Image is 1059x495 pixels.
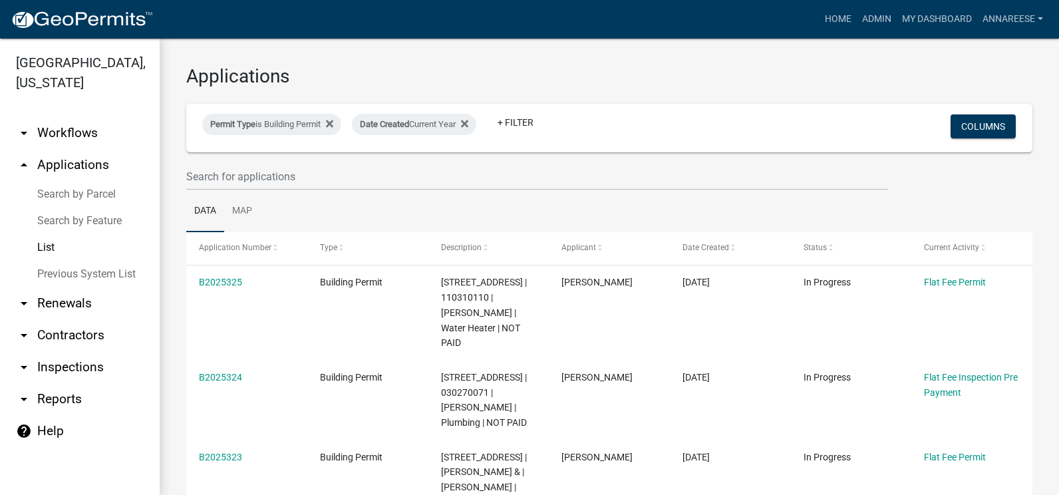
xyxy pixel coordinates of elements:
[186,232,307,264] datatable-header-cell: Application Number
[549,232,670,264] datatable-header-cell: Applicant
[951,114,1016,138] button: Columns
[186,65,1032,88] h3: Applications
[441,372,527,428] span: 11634 760TH AVE | 030270071 | WESTLAND,DAVID A | Plumbing | NOT PAID
[561,277,633,287] span: Gina Gullickson
[911,232,1032,264] datatable-header-cell: Current Activity
[804,452,851,462] span: In Progress
[16,423,32,439] i: help
[924,452,986,462] a: Flat Fee Permit
[857,7,897,32] a: Admin
[670,232,791,264] datatable-header-cell: Date Created
[804,277,851,287] span: In Progress
[16,391,32,407] i: arrow_drop_down
[199,243,271,252] span: Application Number
[561,372,633,383] span: David Westland
[682,452,710,462] span: 09/10/2025
[186,190,224,233] a: Data
[487,110,544,134] a: + Filter
[441,243,482,252] span: Description
[224,190,260,233] a: Map
[16,327,32,343] i: arrow_drop_down
[320,277,382,287] span: Building Permit
[682,372,710,383] span: 09/10/2025
[202,114,341,135] div: is Building Permit
[804,372,851,383] span: In Progress
[320,372,382,383] span: Building Permit
[924,277,986,287] a: Flat Fee Permit
[360,119,409,129] span: Date Created
[561,243,596,252] span: Applicant
[186,163,888,190] input: Search for applications
[441,277,527,348] span: 22562 850TH AVE | 110310110 | SOINEY,ANDREW C | Water Heater | NOT PAID
[199,372,242,383] a: B2025324
[16,157,32,173] i: arrow_drop_up
[804,243,827,252] span: Status
[428,232,549,264] datatable-header-cell: Description
[352,114,476,135] div: Current Year
[924,243,979,252] span: Current Activity
[897,7,977,32] a: My Dashboard
[320,452,382,462] span: Building Permit
[682,243,729,252] span: Date Created
[820,7,857,32] a: Home
[199,277,242,287] a: B2025325
[561,452,633,462] span: derek meyer
[682,277,710,287] span: 09/11/2025
[210,119,255,129] span: Permit Type
[16,295,32,311] i: arrow_drop_down
[16,359,32,375] i: arrow_drop_down
[320,243,337,252] span: Type
[199,452,242,462] a: B2025323
[924,372,1018,398] a: Flat Fee Inspection Pre Payment
[791,232,912,264] datatable-header-cell: Status
[16,125,32,141] i: arrow_drop_down
[307,232,428,264] datatable-header-cell: Type
[977,7,1048,32] a: annareese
